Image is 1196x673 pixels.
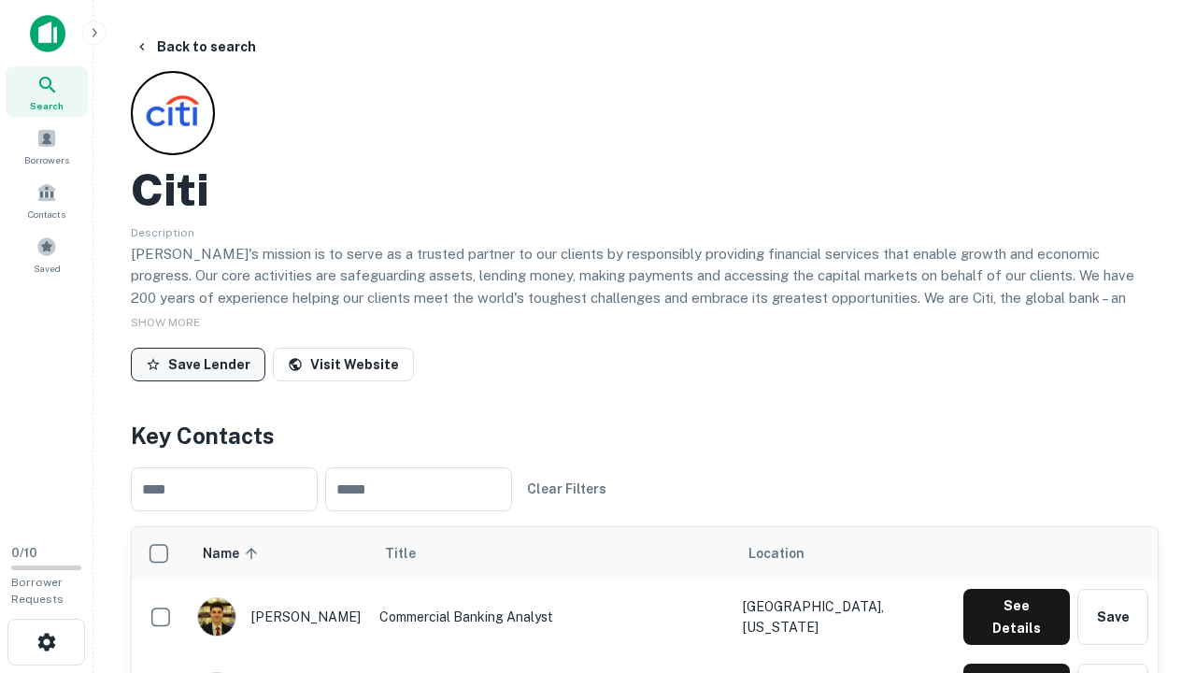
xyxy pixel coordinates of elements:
span: Borrowers [24,152,69,167]
span: Saved [34,261,61,276]
img: 1753279374948 [198,598,235,636]
img: capitalize-icon.png [30,15,65,52]
span: Description [131,226,194,239]
span: Borrower Requests [11,576,64,606]
span: SHOW MORE [131,316,200,329]
span: Name [203,542,263,565]
button: See Details [963,589,1070,645]
span: 0 / 10 [11,546,37,560]
span: Location [748,542,804,565]
td: [GEOGRAPHIC_DATA], [US_STATE] [733,580,954,654]
a: Visit Website [273,348,414,381]
a: Contacts [6,175,88,225]
a: Search [6,66,88,117]
th: Location [733,527,954,580]
div: [PERSON_NAME] [197,597,361,637]
button: Back to search [127,30,263,64]
a: Borrowers [6,121,88,171]
a: Saved [6,229,88,279]
th: Title [370,527,733,580]
h4: Key Contacts [131,419,1159,452]
iframe: Chat Widget [1103,523,1196,613]
h2: Citi [131,163,209,217]
p: [PERSON_NAME]'s mission is to serve as a trusted partner to our clients by responsibly providing ... [131,243,1159,353]
span: Search [30,98,64,113]
button: Save Lender [131,348,265,381]
th: Name [188,527,370,580]
button: Clear Filters [520,472,614,506]
button: Save [1077,589,1148,645]
td: Commercial Banking Analyst [370,580,733,654]
span: Title [385,542,440,565]
span: Contacts [28,207,65,222]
